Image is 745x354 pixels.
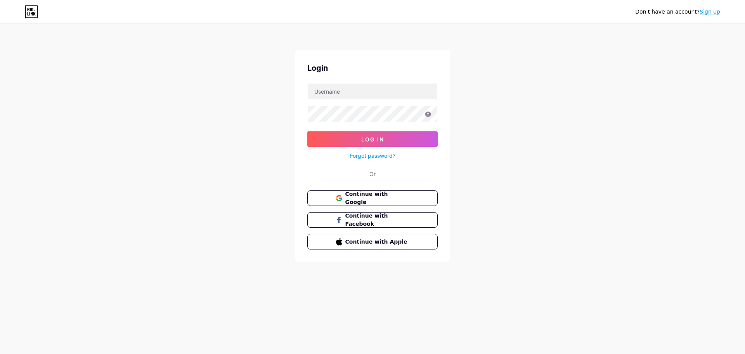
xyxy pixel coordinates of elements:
[307,234,438,249] button: Continue with Apple
[350,152,395,160] a: Forgot password?
[635,8,720,16] div: Don't have an account?
[307,212,438,228] button: Continue with Facebook
[307,131,438,147] button: Log In
[307,190,438,206] button: Continue with Google
[308,84,437,99] input: Username
[307,62,438,74] div: Login
[369,170,376,178] div: Or
[345,238,409,246] span: Continue with Apple
[345,212,409,228] span: Continue with Facebook
[361,136,384,143] span: Log In
[700,9,720,15] a: Sign up
[345,190,409,206] span: Continue with Google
